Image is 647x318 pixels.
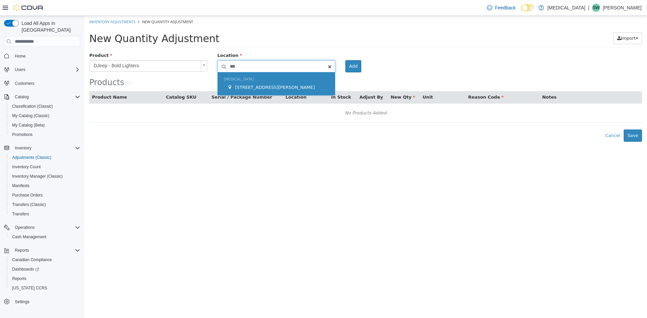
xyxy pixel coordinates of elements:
button: Operations [12,223,37,232]
span: Adjustments (Classic) [9,153,80,162]
button: My Catalog (Beta) [7,120,83,130]
button: Inventory Count [7,162,83,172]
span: [MEDICAL_DATA] [140,61,170,66]
button: Manifests [7,181,83,190]
span: Reports [12,276,26,281]
span: Customers [15,81,34,86]
input: Dark Mode [521,4,535,11]
button: Users [12,66,28,74]
a: Inventory Count [9,163,43,171]
a: Home [12,52,28,60]
span: Purchase Orders [9,191,80,199]
span: Purchase Orders [12,192,43,198]
p: [PERSON_NAME] [603,4,642,12]
span: Inventory [15,145,31,151]
span: Reason Code [384,79,419,84]
span: Promotions [12,132,33,137]
span: My Catalog (Classic) [12,113,50,118]
span: Inventory Manager (Classic) [9,172,80,180]
img: Cova [13,4,44,11]
span: Manifests [9,182,80,190]
span: Washington CCRS [9,284,80,292]
span: Classification (Classic) [12,104,53,109]
span: My Catalog (Beta) [9,121,80,129]
span: Home [12,51,80,60]
button: Save [540,114,558,126]
span: Canadian Compliance [12,257,52,262]
button: Inventory [1,143,83,153]
span: Cash Management [12,234,46,240]
a: Classification (Classic) [9,102,56,110]
button: Adjust By [275,78,300,85]
button: Home [1,51,83,61]
button: Add [261,44,277,57]
p: | [588,4,589,12]
a: Manifests [9,182,32,190]
a: Canadian Compliance [9,256,55,264]
a: Reports [9,275,29,283]
a: Purchase Orders [9,191,45,199]
span: DJeep - Bold Lighters [5,45,114,56]
span: Classification (Classic) [9,102,80,110]
span: New Quantity Adjustment [58,3,109,8]
span: Inventory Count [12,164,41,170]
button: Inventory [12,144,34,152]
button: Catalog [1,92,83,102]
a: Promotions [9,131,35,139]
small: ( ) [40,65,48,71]
span: Promotions [9,131,80,139]
button: Product Name [8,78,44,85]
button: Settings [1,297,83,307]
span: My Catalog (Beta) [12,122,45,128]
button: Reports [1,246,83,255]
span: Import [537,20,551,25]
a: Transfers [9,210,32,218]
span: [US_STATE] CCRS [12,285,47,291]
button: Notes [458,78,473,85]
button: Canadian Compliance [7,255,83,264]
span: Users [15,67,25,72]
button: [US_STATE] CCRS [7,283,83,293]
button: Promotions [7,130,83,139]
span: Transfers [12,211,29,217]
a: [US_STATE] CCRS [9,284,50,292]
span: Transfers (Classic) [9,201,80,209]
span: Inventory Manager (Classic) [12,174,63,179]
button: Adjustments (Classic) [7,153,83,162]
span: Transfers [9,210,80,218]
a: Customers [12,79,37,87]
span: Catalog [15,94,29,100]
span: Reports [15,248,29,253]
button: Operations [1,223,83,232]
button: Users [1,65,83,74]
span: Settings [12,297,80,306]
a: Adjustments (Classic) [9,153,54,162]
span: Inventory Count [9,163,80,171]
span: Feedback [495,4,516,11]
span: Cash Management [9,233,80,241]
a: Feedback [484,1,518,14]
span: Products [5,62,40,71]
button: Classification (Classic) [7,102,83,111]
a: Inventory Adjustments [5,3,51,8]
button: Unit [338,78,350,85]
button: Transfers [7,209,83,219]
span: Users [12,66,80,74]
span: Manifests [12,183,29,188]
span: Dashboards [9,265,80,273]
a: My Catalog (Classic) [9,112,52,120]
span: My Catalog (Classic) [9,112,80,120]
a: DJeep - Bold Lighters [5,44,123,56]
button: Catalog SKU [82,78,114,85]
span: Operations [12,223,80,232]
a: Settings [12,298,32,306]
a: Inventory Manager (Classic) [9,172,65,180]
span: New Quantity Adjustment [5,17,135,29]
div: Sonny Wong [592,4,600,12]
button: Transfers (Classic) [7,200,83,209]
button: Reports [7,274,83,283]
span: Reports [12,246,80,254]
span: Adjustments (Classic) [12,155,51,160]
span: Load All Apps in [GEOGRAPHIC_DATA] [19,20,80,33]
a: Dashboards [9,265,42,273]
